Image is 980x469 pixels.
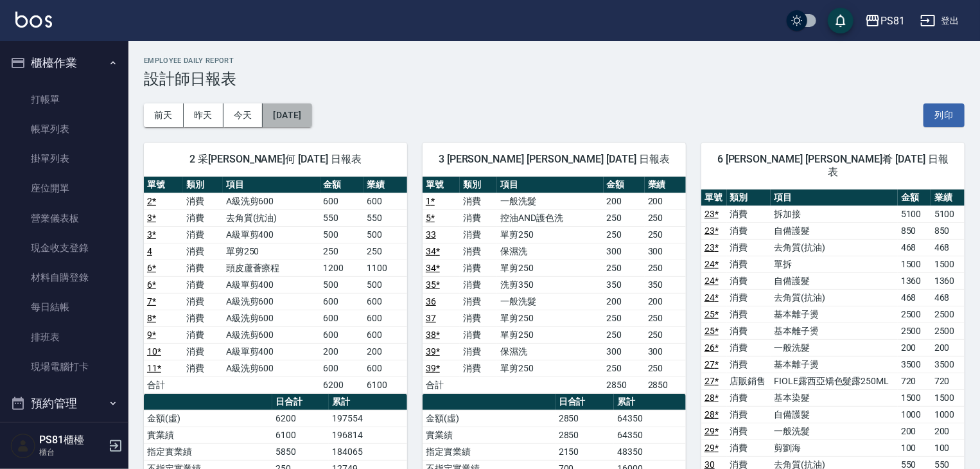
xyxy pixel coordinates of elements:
td: 2500 [931,306,965,323]
td: 實業績 [423,427,556,443]
td: 200 [645,193,686,209]
td: 保濕洗 [497,343,603,360]
td: 600 [320,326,364,343]
td: 5100 [898,206,931,222]
td: 250 [604,209,645,226]
th: 類別 [460,177,497,193]
div: PS81 [880,13,905,29]
td: 250 [604,226,645,243]
button: 櫃檯作業 [5,46,123,80]
a: 排班表 [5,323,123,352]
th: 單號 [144,177,183,193]
th: 金額 [898,190,931,206]
td: 600 [320,193,364,209]
td: 消費 [460,193,497,209]
td: 消費 [460,326,497,343]
td: 保濕洗 [497,243,603,260]
td: 600 [320,310,364,326]
a: 材料自購登錄 [5,263,123,292]
p: 櫃台 [39,447,105,458]
td: A級洗剪600 [223,293,320,310]
td: 200 [320,343,364,360]
td: A級洗剪600 [223,310,320,326]
td: 468 [931,289,965,306]
th: 累計 [329,394,407,411]
h3: 設計師日報表 [144,70,965,88]
td: 消費 [727,406,771,423]
a: 打帳單 [5,85,123,114]
td: 6100 [272,427,329,443]
td: 468 [931,239,965,256]
td: 1000 [898,406,931,423]
td: 1100 [363,260,407,276]
td: 600 [320,360,364,376]
td: 去角質(抗油) [771,289,898,306]
td: 剪劉海 [771,439,898,456]
h5: PS81櫃檯 [39,434,105,447]
th: 業績 [931,190,965,206]
td: 消費 [183,360,222,376]
td: 消費 [460,360,497,376]
td: 合計 [144,376,183,393]
td: 消費 [460,243,497,260]
td: 500 [320,276,364,293]
td: 一般洗髮 [497,193,603,209]
td: 200 [931,339,965,356]
td: 控油AND護色洗 [497,209,603,226]
td: 消費 [727,339,771,356]
td: 600 [320,293,364,310]
td: 2500 [898,306,931,323]
td: 300 [604,243,645,260]
td: 去角質(抗油) [223,209,320,226]
td: 250 [645,209,686,226]
td: 基本離子燙 [771,356,898,373]
td: 消費 [183,293,222,310]
td: 消費 [460,293,497,310]
td: 500 [363,276,407,293]
span: 3 [PERSON_NAME] [PERSON_NAME] [DATE] 日報表 [438,153,670,166]
td: 550 [363,209,407,226]
td: 200 [898,423,931,439]
th: 日合計 [556,394,614,411]
th: 項目 [771,190,898,206]
td: 消費 [183,310,222,326]
button: save [828,8,853,33]
td: 一般洗髮 [771,339,898,356]
td: 100 [931,439,965,456]
td: 自備護髮 [771,272,898,289]
td: 指定實業績 [423,443,556,460]
td: 196814 [329,427,407,443]
td: 1500 [898,389,931,406]
td: 單剪250 [497,360,603,376]
td: 600 [363,293,407,310]
a: 現場電腦打卡 [5,352,123,382]
td: 5100 [931,206,965,222]
td: 1000 [931,406,965,423]
td: 店販銷售 [727,373,771,389]
td: 250 [645,310,686,326]
th: 項目 [497,177,603,193]
td: 消費 [727,289,771,306]
button: 今天 [223,103,263,127]
th: 項目 [223,177,320,193]
td: 2850 [645,376,686,393]
td: 2850 [556,427,614,443]
td: 250 [604,360,645,376]
td: 300 [645,343,686,360]
td: 單剪250 [497,310,603,326]
td: 250 [645,360,686,376]
td: 金額(虛) [144,410,272,427]
td: 600 [363,310,407,326]
td: 64350 [614,427,686,443]
a: 每日結帳 [5,292,123,322]
td: 消費 [727,323,771,339]
span: 6 [PERSON_NAME] [PERSON_NAME]肴 [DATE] 日報表 [717,153,949,179]
td: 2500 [931,323,965,339]
th: 單號 [423,177,460,193]
td: 3500 [898,356,931,373]
td: 250 [363,243,407,260]
td: 基本離子燙 [771,323,898,339]
td: 550 [320,209,364,226]
td: 1360 [931,272,965,289]
td: 單剪250 [497,260,603,276]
